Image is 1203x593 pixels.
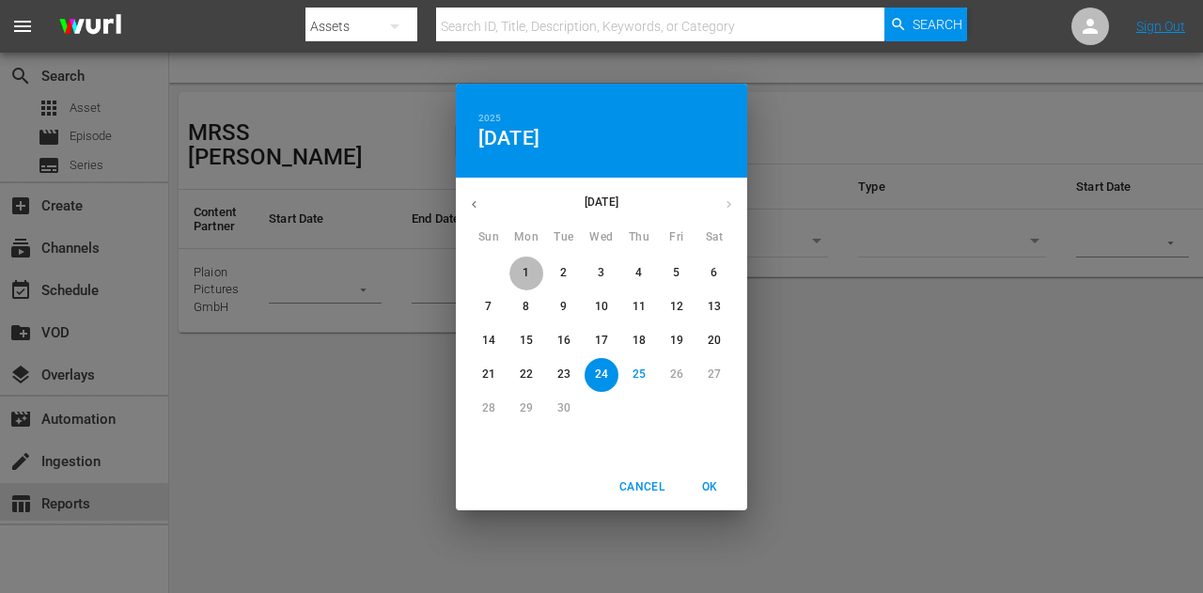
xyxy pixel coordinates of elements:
[523,299,529,315] p: 8
[670,299,683,315] p: 12
[585,290,618,324] button: 10
[673,265,680,281] p: 5
[520,333,533,349] p: 15
[619,477,664,497] span: Cancel
[585,257,618,290] button: 3
[708,333,721,349] p: 20
[697,290,731,324] button: 13
[11,15,34,38] span: menu
[680,472,740,503] button: OK
[633,367,646,382] p: 25
[557,367,570,382] p: 23
[478,110,501,127] button: 2025
[660,228,694,247] span: Fri
[547,257,581,290] button: 2
[633,299,646,315] p: 11
[472,290,506,324] button: 7
[547,324,581,358] button: 16
[595,333,608,349] p: 17
[622,324,656,358] button: 18
[598,265,604,281] p: 3
[509,358,543,392] button: 22
[622,257,656,290] button: 4
[509,257,543,290] button: 1
[660,290,694,324] button: 12
[509,324,543,358] button: 15
[45,5,135,49] img: ans4CAIJ8jUAAAAAAAAAAAAAAAAAAAAAAAAgQb4GAAAAAAAAAAAAAAAAAAAAAAAAJMjXAAAAAAAAAAAAAAAAAAAAAAAAgAT5G...
[472,228,506,247] span: Sun
[670,333,683,349] p: 19
[520,367,533,382] p: 22
[622,290,656,324] button: 11
[482,333,495,349] p: 14
[711,265,717,281] p: 6
[560,299,567,315] p: 9
[633,333,646,349] p: 18
[660,324,694,358] button: 19
[697,228,731,247] span: Sat
[595,299,608,315] p: 10
[1136,19,1185,34] a: Sign Out
[560,265,567,281] p: 2
[482,367,495,382] p: 21
[697,257,731,290] button: 6
[509,228,543,247] span: Mon
[622,358,656,392] button: 25
[509,290,543,324] button: 8
[557,333,570,349] p: 16
[523,265,529,281] p: 1
[595,367,608,382] p: 24
[478,126,539,150] button: [DATE]
[585,324,618,358] button: 17
[612,472,672,503] button: Cancel
[635,265,642,281] p: 4
[472,324,506,358] button: 14
[585,228,618,247] span: Wed
[547,358,581,392] button: 23
[485,299,492,315] p: 7
[547,228,581,247] span: Tue
[913,8,962,41] span: Search
[697,324,731,358] button: 20
[660,257,694,290] button: 5
[547,290,581,324] button: 9
[708,299,721,315] p: 13
[472,358,506,392] button: 21
[492,194,711,211] p: [DATE]
[585,358,618,392] button: 24
[687,477,732,497] span: OK
[622,228,656,247] span: Thu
